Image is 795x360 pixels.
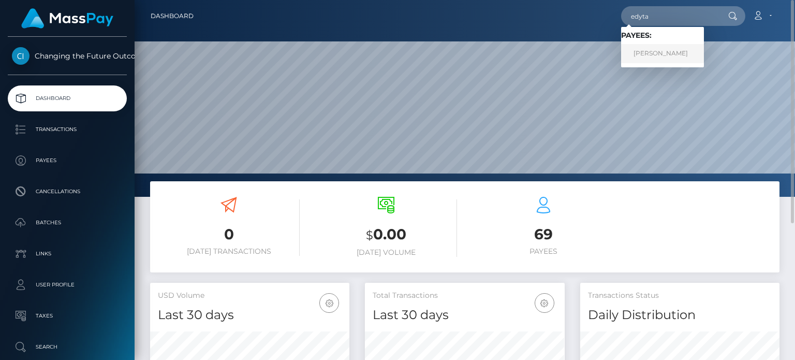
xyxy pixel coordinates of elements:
p: Payees [12,153,123,168]
h3: 69 [473,224,614,244]
h6: Payees: [621,31,704,40]
p: Search [12,339,123,355]
p: Batches [12,215,123,231]
a: Transactions [8,117,127,142]
h6: [DATE] Volume [315,248,457,257]
p: Taxes [12,308,123,324]
h4: Daily Distribution [588,306,772,324]
p: Dashboard [12,91,123,106]
a: [PERSON_NAME] [621,44,704,63]
img: MassPay Logo [21,8,113,28]
h5: Transactions Status [588,291,772,301]
a: Links [8,241,127,267]
h3: 0.00 [315,224,457,246]
h5: Total Transactions [373,291,556,301]
a: Dashboard [8,85,127,111]
a: Dashboard [151,5,194,27]
p: Transactions [12,122,123,137]
a: Cancellations [8,179,127,205]
p: User Profile [12,277,123,293]
span: Changing the Future Outcome Inc [8,51,127,61]
a: User Profile [8,272,127,298]
h6: [DATE] Transactions [158,247,300,256]
a: Taxes [8,303,127,329]
h6: Payees [473,247,614,256]
small: $ [366,228,373,242]
a: Batches [8,210,127,236]
h4: Last 30 days [373,306,556,324]
a: Payees [8,148,127,174]
h4: Last 30 days [158,306,342,324]
a: Search [8,334,127,360]
input: Search... [621,6,718,26]
h3: 0 [158,224,300,244]
p: Cancellations [12,184,123,199]
img: Changing the Future Outcome Inc [12,47,30,65]
p: Links [12,246,123,262]
h5: USD Volume [158,291,342,301]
